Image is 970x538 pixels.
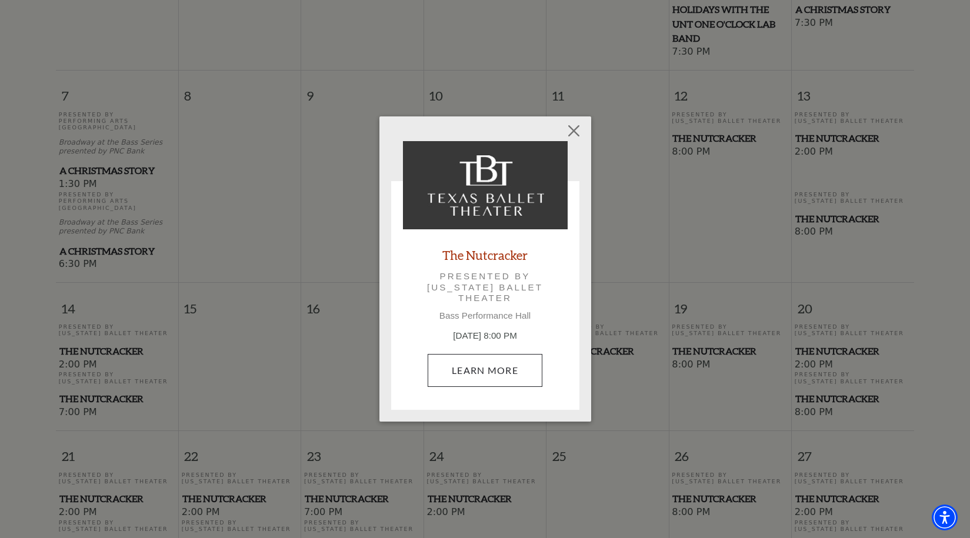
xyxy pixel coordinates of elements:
[932,504,958,530] div: Accessibility Menu
[428,354,542,387] a: December 12, 8:00 PM Learn More
[403,329,568,343] p: [DATE] 8:00 PM
[419,271,551,303] p: Presented by [US_STATE] Ballet Theater
[442,247,528,263] a: The Nutcracker
[403,141,568,229] img: The Nutcracker
[562,119,585,142] button: Close
[403,310,568,321] p: Bass Performance Hall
